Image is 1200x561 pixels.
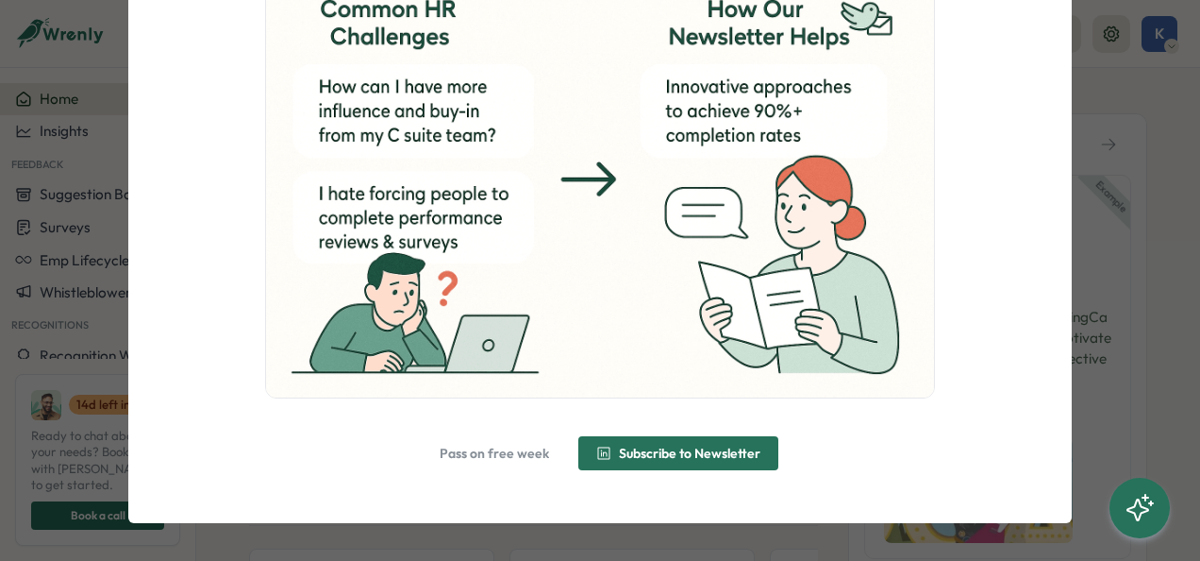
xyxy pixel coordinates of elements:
span: Pass on free week [440,447,549,460]
button: Subscribe to Newsletter [578,436,778,470]
span: Subscribe to Newsletter [619,447,760,460]
button: Pass on free week [422,436,567,470]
